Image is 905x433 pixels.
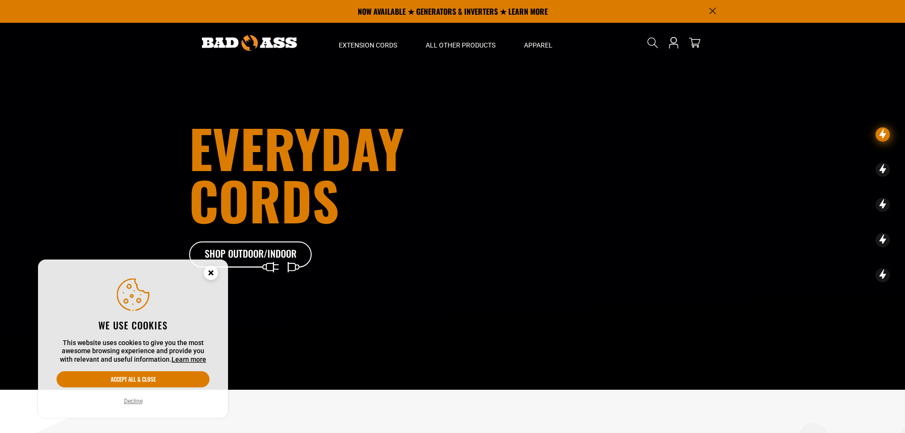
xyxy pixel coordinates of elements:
[57,319,210,331] h2: We use cookies
[57,339,210,364] p: This website uses cookies to give you the most awesome browsing experience and provide you with r...
[189,122,505,226] h1: Everyday cords
[510,23,567,63] summary: Apparel
[411,23,510,63] summary: All Other Products
[426,41,495,49] span: All Other Products
[189,241,313,268] a: Shop Outdoor/Indoor
[38,260,228,418] aside: Cookie Consent
[339,41,397,49] span: Extension Cords
[202,35,297,51] img: Bad Ass Extension Cords
[57,371,210,387] button: Accept all & close
[524,41,553,49] span: Apparel
[324,23,411,63] summary: Extension Cords
[645,35,660,50] summary: Search
[121,396,145,406] button: Decline
[171,356,206,363] a: Learn more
